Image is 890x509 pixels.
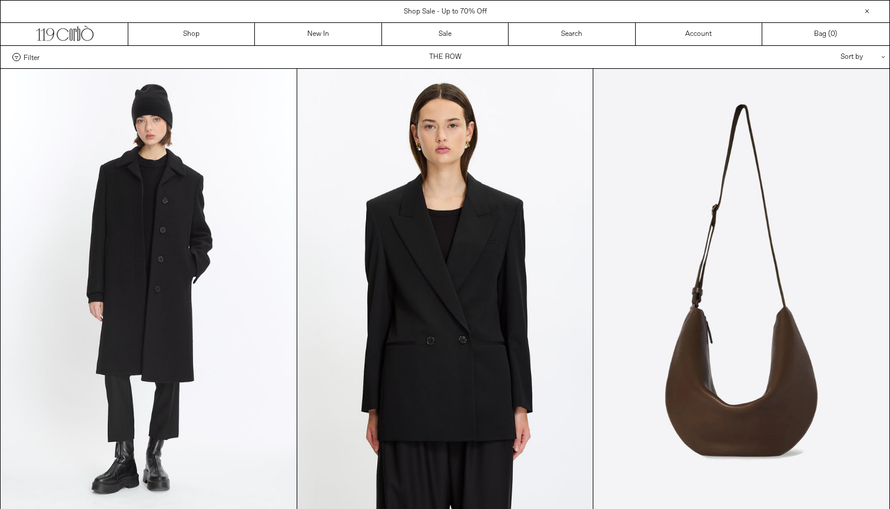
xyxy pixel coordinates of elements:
a: Shop [128,23,255,45]
div: Sort by [772,46,878,68]
a: New In [255,23,381,45]
a: Account [636,23,762,45]
span: ) [831,29,837,39]
a: Sale [382,23,509,45]
a: Search [509,23,635,45]
a: Bag () [762,23,889,45]
span: Filter [24,53,39,61]
a: Shop Sale - Up to 70% Off [404,7,487,16]
span: 0 [831,29,835,39]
